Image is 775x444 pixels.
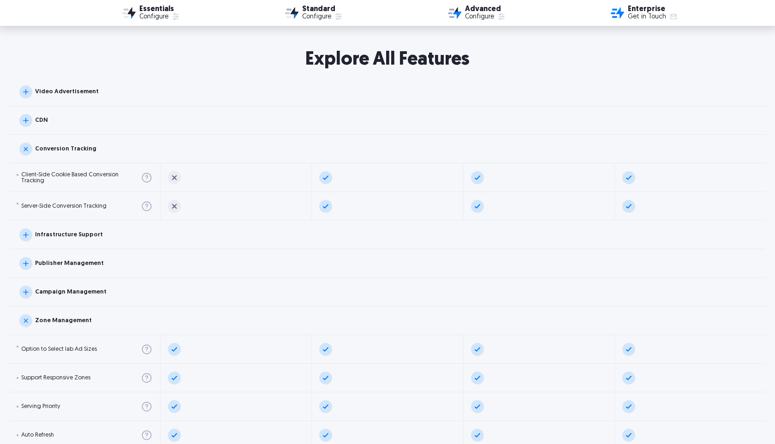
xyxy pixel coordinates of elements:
[302,13,343,21] a: Configure
[628,13,678,21] a: Get in Touch
[35,117,48,123] div: CDN
[139,6,180,13] div: Essentials
[21,203,107,209] div: Server-Side Conversion Tracking
[35,146,96,152] div: Conversion Tracking
[302,14,331,20] div: Configure
[21,172,138,184] div: Client-Side Cookie Based Conversion Tracking
[465,13,506,21] a: Configure
[139,13,180,21] a: Configure
[21,346,97,352] div: Option to Select Iab Ad Sizes
[21,403,60,409] div: Serving Priority
[35,232,103,238] div: Infrastructure Support
[21,432,54,438] div: Auto Refresh
[302,6,343,13] div: Standard
[35,289,107,295] div: Campaign Management
[35,89,99,95] div: Video Advertisement
[35,260,104,266] div: Publisher Management
[465,14,494,20] div: Configure
[465,6,506,13] div: Advanced
[628,6,678,13] div: Enterprise
[139,14,168,20] div: Configure
[21,375,90,381] div: Support Responsive Zones
[628,14,666,20] div: Get in Touch
[35,318,92,324] div: Zone Management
